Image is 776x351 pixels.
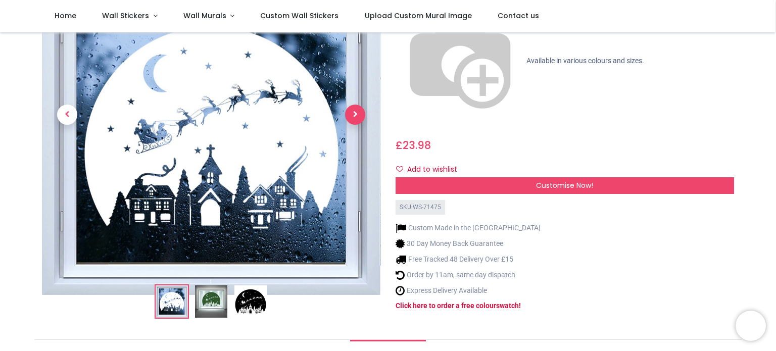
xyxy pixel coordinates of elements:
[526,57,644,65] span: Available in various colours and sizes.
[396,161,466,178] button: Add to wishlistAdd to wishlist
[498,11,539,21] span: Contact us
[496,302,519,310] a: swatch
[195,286,227,318] img: WS-71475-02
[396,270,541,280] li: Order by 11am, same day dispatch
[396,302,496,310] a: Click here to order a free colour
[396,285,541,296] li: Express Delivery Available
[183,11,226,21] span: Wall Murals
[55,11,76,21] span: Home
[536,180,593,190] span: Customise Now!
[396,166,403,173] i: Add to wishlist
[396,238,541,249] li: 30 Day Money Back Guarantee
[102,11,149,21] span: Wall Stickers
[403,138,431,153] span: 23.98
[396,200,445,215] div: SKU: WS-71475
[396,138,431,153] span: £
[396,254,541,265] li: Free Tracked 48 Delivery Over £15
[57,105,77,125] span: Previous
[234,286,267,318] img: WS-71475-03
[42,4,92,225] a: Previous
[345,105,365,125] span: Next
[396,223,541,233] li: Custom Made in the [GEOGRAPHIC_DATA]
[519,302,521,310] a: !
[736,311,766,341] iframe: Brevo live chat
[330,4,380,225] a: Next
[156,286,188,318] img: Starry Night Christmas Village Window Sticker
[260,11,338,21] span: Custom Wall Stickers
[365,11,472,21] span: Upload Custom Mural Image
